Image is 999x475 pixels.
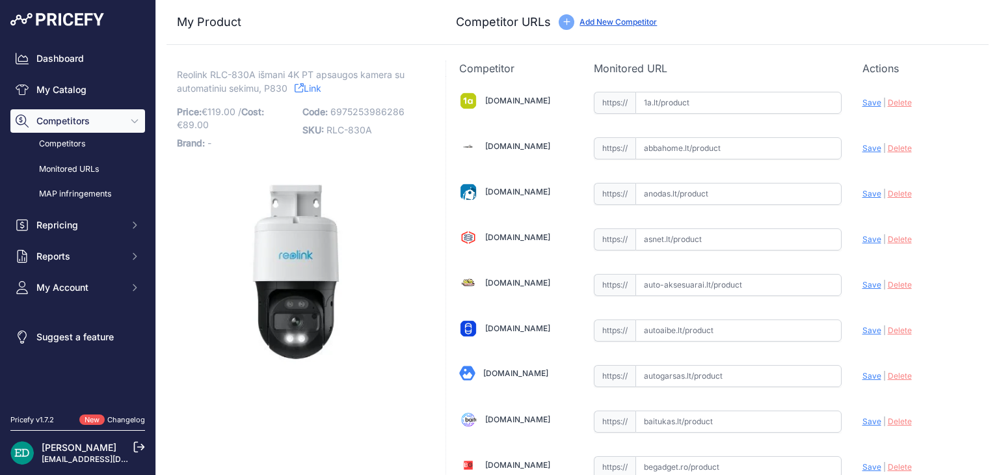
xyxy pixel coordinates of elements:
[10,213,145,237] button: Repricing
[295,80,321,96] a: Link
[862,143,881,153] span: Save
[485,323,550,333] a: [DOMAIN_NAME]
[883,416,886,426] span: |
[10,158,145,181] a: Monitored URLs
[10,325,145,349] a: Suggest a feature
[862,189,881,198] span: Save
[485,232,550,242] a: [DOMAIN_NAME]
[888,416,912,426] span: Delete
[883,189,886,198] span: |
[42,442,116,453] a: [PERSON_NAME]
[862,325,881,335] span: Save
[862,234,881,244] span: Save
[485,278,550,288] a: [DOMAIN_NAME]
[485,187,550,197] a: [DOMAIN_NAME]
[635,228,842,251] input: asnet.lt/product
[456,13,551,31] h3: Competitor URLs
[10,13,104,26] img: Pricefy Logo
[862,462,881,472] span: Save
[594,137,635,159] span: https://
[594,274,635,296] span: https://
[635,411,842,433] input: baitukas.lt/product
[485,460,550,470] a: [DOMAIN_NAME]
[635,365,842,387] input: autogarsas.lt/product
[302,106,328,117] span: Code:
[862,98,881,107] span: Save
[594,365,635,387] span: https://
[888,189,912,198] span: Delete
[177,103,295,134] p: €
[483,368,548,378] a: [DOMAIN_NAME]
[635,319,842,342] input: autoaibe.lt/product
[302,124,324,135] span: SKU:
[485,96,550,105] a: [DOMAIN_NAME]
[10,414,54,426] div: Pricefy v1.7.2
[10,47,145,399] nav: Sidebar
[594,411,635,433] span: https://
[594,228,635,251] span: https://
[594,183,635,205] span: https://
[635,92,842,114] input: 1a.lt/product
[459,61,572,76] p: Competitor
[888,234,912,244] span: Delete
[485,414,550,424] a: [DOMAIN_NAME]
[177,13,420,31] h3: My Product
[862,61,976,76] p: Actions
[241,106,264,117] span: Cost:
[862,371,881,381] span: Save
[107,415,145,424] a: Changelog
[36,250,122,263] span: Reports
[883,280,886,290] span: |
[594,61,842,76] p: Monitored URL
[42,454,178,464] a: [EMAIL_ADDRESS][DOMAIN_NAME]
[883,98,886,107] span: |
[36,281,122,294] span: My Account
[10,276,145,299] button: My Account
[635,274,842,296] input: auto-aksesuarai.lt/product
[177,137,205,148] span: Brand:
[883,143,886,153] span: |
[888,143,912,153] span: Delete
[579,17,657,27] a: Add New Competitor
[862,416,881,426] span: Save
[883,371,886,381] span: |
[207,106,235,117] span: 119.00
[10,183,145,206] a: MAP infringements
[883,234,886,244] span: |
[330,106,405,117] span: 6975253986286
[10,109,145,133] button: Competitors
[79,414,105,426] span: New
[888,462,912,472] span: Delete
[36,219,122,232] span: Repricing
[10,78,145,102] a: My Catalog
[888,98,912,107] span: Delete
[177,106,202,117] span: Price:
[326,124,372,135] span: RLC-830A
[10,47,145,70] a: Dashboard
[594,319,635,342] span: https://
[10,245,145,268] button: Reports
[183,119,209,130] span: 89.00
[883,325,886,335] span: |
[888,325,912,335] span: Delete
[207,137,211,148] span: -
[635,183,842,205] input: anodas.lt/product
[862,280,881,290] span: Save
[10,133,145,156] a: Competitors
[888,371,912,381] span: Delete
[177,66,405,96] span: Reolink RLC-830A išmani 4K PT apsaugos kamera su automatiniu sekimu, P830
[888,280,912,290] span: Delete
[485,141,550,151] a: [DOMAIN_NAME]
[883,462,886,472] span: |
[635,137,842,159] input: abbahome.lt/product
[594,92,635,114] span: https://
[36,115,122,128] span: Competitors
